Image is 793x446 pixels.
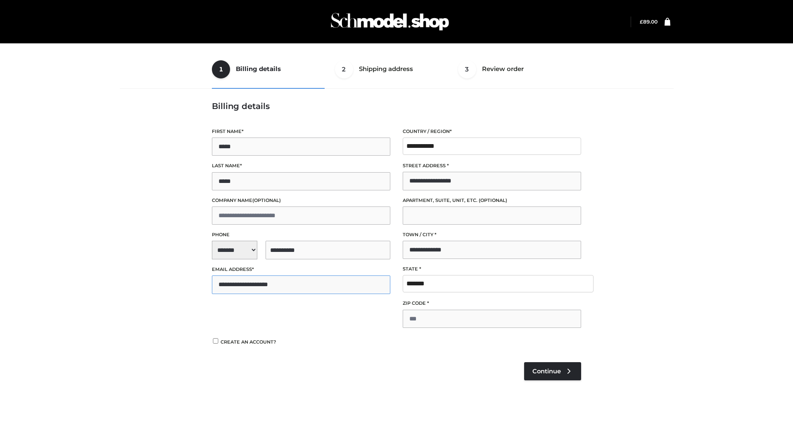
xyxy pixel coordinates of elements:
label: Phone [212,231,390,239]
a: £89.00 [640,19,658,25]
label: Town / City [403,231,581,239]
label: Country / Region [403,128,581,135]
span: (optional) [479,197,507,203]
label: Email address [212,266,390,273]
label: Company name [212,197,390,204]
label: Last name [212,162,390,170]
label: ZIP Code [403,299,581,307]
span: (optional) [252,197,281,203]
label: First name [212,128,390,135]
label: State [403,265,581,273]
label: Street address [403,162,581,170]
bdi: 89.00 [640,19,658,25]
label: Apartment, suite, unit, etc. [403,197,581,204]
img: Schmodel Admin 964 [328,5,452,38]
span: Create an account? [221,339,276,345]
span: £ [640,19,643,25]
input: Create an account? [212,338,219,344]
h3: Billing details [212,101,581,111]
span: Continue [532,368,561,375]
a: Continue [524,362,581,380]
